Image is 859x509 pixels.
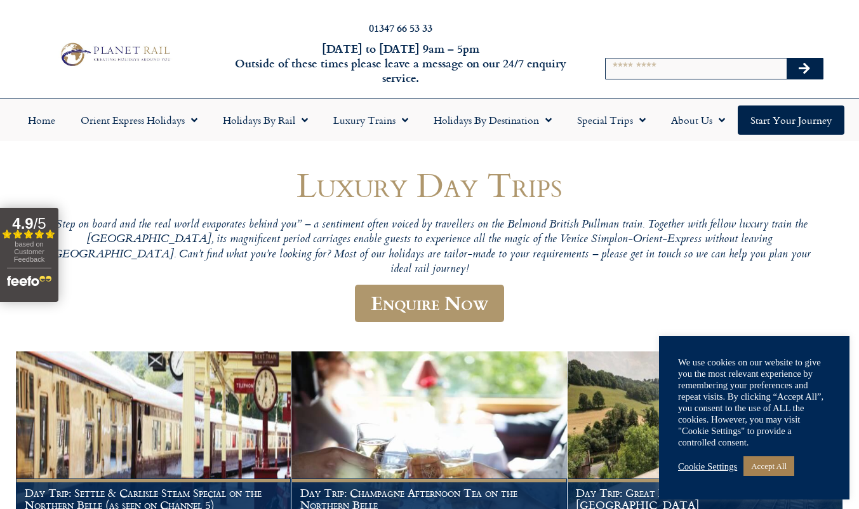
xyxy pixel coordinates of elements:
a: Accept All [743,456,794,476]
a: Enquire Now [355,285,504,322]
nav: Menu [6,105,853,135]
a: Home [15,105,68,135]
a: Holidays by Rail [210,105,321,135]
a: Orient Express Holidays [68,105,210,135]
p: “Step on board and the real world evaporates behind you” – a sentiment often voiced by travellers... [49,218,811,277]
a: Start your Journey [738,105,844,135]
img: Planet Rail Train Holidays Logo [56,40,173,69]
a: About Us [658,105,738,135]
a: 01347 66 53 33 [369,20,432,35]
h1: Luxury Day Trips [49,166,811,203]
a: Holidays by Destination [421,105,564,135]
a: Luxury Trains [321,105,421,135]
a: Cookie Settings [678,461,737,472]
h6: [DATE] to [DATE] 9am – 5pm Outside of these times please leave a message on our 24/7 enquiry serv... [232,41,569,86]
button: Search [787,58,823,79]
a: Special Trips [564,105,658,135]
div: We use cookies on our website to give you the most relevant experience by remembering your prefer... [678,356,830,448]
